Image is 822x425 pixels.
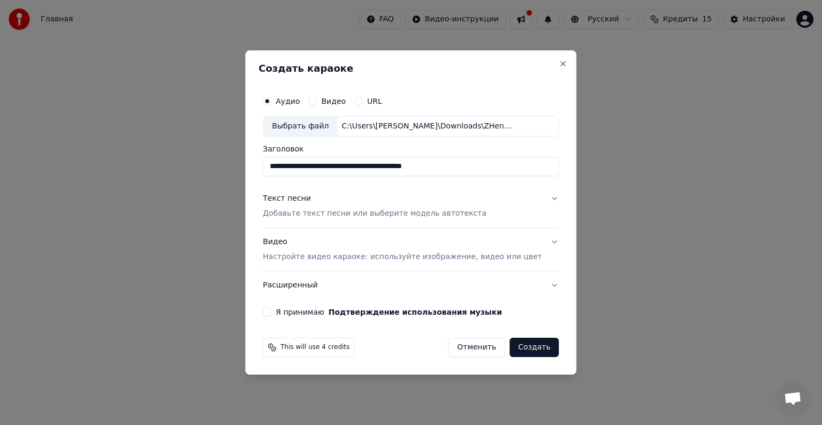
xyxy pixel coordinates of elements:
label: URL [367,97,382,105]
div: Текст песни [263,193,311,204]
h2: Создать караоке [258,64,563,73]
label: Я принимаю [276,308,502,316]
label: Заголовок [263,145,559,153]
label: Видео [321,97,346,105]
button: ВидеоНастройте видео караоке: используйте изображение, видео или цвет [263,228,559,271]
p: Добавьте текст песни или выберите модель автотекста [263,208,486,219]
label: Аудио [276,97,300,105]
p: Настройте видео караоке: используйте изображение, видео или цвет [263,252,542,262]
button: Я принимаю [329,308,502,316]
button: Расширенный [263,271,559,299]
span: This will use 4 credits [280,343,349,352]
button: Создать [509,338,559,357]
button: Отменить [448,338,505,357]
button: Текст песниДобавьте текст песни или выберите модель автотекста [263,185,559,227]
div: C:\Users\[PERSON_NAME]\Downloads\ZHenya_Trofimov_Komnata_kultury_-_Poezda_77596364.mp3 [337,121,519,132]
div: Видео [263,237,542,262]
div: Выбрать файл [263,117,337,136]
